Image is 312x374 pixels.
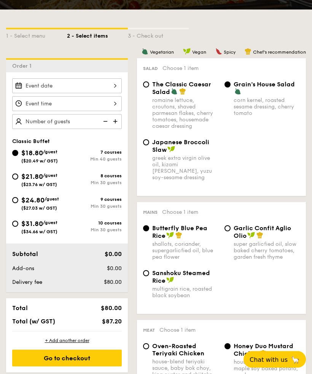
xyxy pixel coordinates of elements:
[43,150,57,155] span: /guest
[234,225,291,240] span: Garlic Confit Aglio Olio
[224,82,231,88] input: Grain's House Saladcorn kernel, roasted sesame dressing, cherry tomato
[12,221,18,227] input: $31.80/guest($34.66 w/ GST)10 coursesMin 30 guests
[234,81,295,88] span: Grain's House Salad
[12,338,122,344] div: + Add another order
[12,279,42,286] span: Delivery fee
[12,350,122,367] div: Go to checkout
[247,232,255,239] img: icon-vegan.f8ff3823.svg
[150,50,174,55] span: Vegetarian
[142,48,148,55] img: icon-vegetarian.fe4039eb.svg
[67,180,122,186] div: Min 30 guests
[291,355,300,364] span: 🦙
[166,277,174,284] img: icon-vegan.f8ff3823.svg
[183,48,191,55] img: icon-vegan.f8ff3823.svg
[12,197,18,204] input: $24.80/guest($27.03 w/ GST)9 coursesMin 30 guests
[167,146,175,153] img: icon-vegan.f8ff3823.svg
[152,81,211,96] span: The Classic Caesar Salad
[110,115,122,129] img: icon-add.58712e84.svg
[234,241,300,261] div: super garlicfied oil, slow baked cherry tomatoes, garden fresh thyme
[105,251,122,258] span: $0.00
[67,197,122,202] div: 9 courses
[12,174,18,180] input: $21.80/guest($23.76 w/ GST)8 coursesMin 30 guests
[12,79,122,94] input: Event date
[234,97,300,117] div: corn kernel, roasted sesame dressing, cherry tomato
[152,343,204,357] span: Oven-Roasted Teriyaki Chicken
[224,226,231,232] input: Garlic Confit Aglio Oliosuper garlicfied oil, slow baked cherry tomatoes, garden fresh thyme
[162,65,199,72] span: Choose 1 item
[224,50,236,55] span: Spicy
[143,82,149,88] input: The Classic Caesar Saladromaine lettuce, croutons, shaved parmesan flakes, cherry tomatoes, house...
[152,97,218,130] div: romaine lettuce, croutons, shaved parmesan flakes, cherry tomatoes, housemade caesar dressing
[21,229,57,235] span: ($34.66 w/ GST)
[152,225,207,240] span: Butterfly Blue Pea Rice
[104,279,122,286] span: $80.00
[152,270,210,285] span: Sanshoku Steamed Rice
[21,182,57,188] span: ($23.76 w/ GST)
[12,63,35,70] span: Order 1
[162,209,198,216] span: Choose 1 item
[43,220,57,226] span: /guest
[12,251,38,258] span: Subtotal
[12,138,50,145] span: Classic Buffet
[152,241,218,261] div: shallots, coriander, supergarlicfied oil, blue pea flower
[12,266,34,272] span: Add-ons
[175,232,182,239] img: icon-chef-hat.a58ddaea.svg
[21,206,57,211] span: ($27.03 w/ GST)
[12,115,122,129] input: Number of guests
[67,204,122,209] div: Min 30 guests
[12,318,55,325] span: Total (w/ GST)
[260,350,267,357] img: icon-chef-hat.a58ddaea.svg
[67,150,122,155] div: 7 courses
[143,271,149,277] input: Sanshoku Steamed Ricemultigrain rice, roasted black soybean
[245,48,252,55] img: icon-chef-hat.a58ddaea.svg
[99,115,110,129] img: icon-reduce.1d2dbef1.svg
[102,318,122,325] span: $87.20
[143,140,149,146] input: Japanese Broccoli Slawgreek extra virgin olive oil, kizami [PERSON_NAME], yuzu soy-sesame dressing
[234,88,241,95] img: icon-vegetarian.fe4039eb.svg
[21,173,43,181] span: $21.80
[224,344,231,350] input: Honey Duo Mustard Chickenhouse-blend mustard, maple soy baked potato, parsley
[192,50,206,55] span: Vegan
[21,159,58,164] span: ($20.49 w/ GST)
[143,328,155,333] span: Meat
[179,88,186,95] img: icon-chef-hat.a58ddaea.svg
[6,30,67,40] div: 1 - Select menu
[12,305,28,312] span: Total
[43,173,57,178] span: /guest
[171,88,178,95] img: icon-vegetarian.fe4039eb.svg
[12,150,18,156] input: $18.80/guest($20.49 w/ GST)7 coursesMin 40 guests
[128,30,189,40] div: 3 - Check out
[244,351,306,368] button: Chat with us🦙
[159,327,196,334] span: Choose 1 item
[152,139,209,154] span: Japanese Broccoli Slaw
[67,157,122,162] div: Min 40 guests
[253,50,306,55] span: Chef's recommendation
[45,197,59,202] span: /guest
[21,196,45,205] span: $24.80
[215,48,222,55] img: icon-spicy.37a8142b.svg
[67,221,122,226] div: 10 courses
[21,220,43,228] span: $31.80
[143,344,149,350] input: Oven-Roasted Teriyaki Chickenhouse-blend teriyaki sauce, baby bok choy, king oyster and shiitake ...
[256,232,263,239] img: icon-chef-hat.a58ddaea.svg
[21,149,43,158] span: $18.80
[67,173,122,179] div: 8 courses
[101,305,122,312] span: $80.00
[152,155,218,181] div: greek extra virgin olive oil, kizami [PERSON_NAME], yuzu soy-sesame dressing
[12,97,122,111] input: Event time
[143,210,158,215] span: Mains
[250,356,288,363] span: Chat with us
[67,228,122,233] div: Min 30 guests
[234,343,293,358] span: Honey Duo Mustard Chicken
[107,266,122,272] span: $0.00
[143,226,149,232] input: Butterfly Blue Pea Riceshallots, coriander, supergarlicfied oil, blue pea flower
[166,232,174,239] img: icon-vegan.f8ff3823.svg
[152,286,218,299] div: multigrain rice, roasted black soybean
[67,30,128,40] div: 2 - Select items
[143,66,158,72] span: Salad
